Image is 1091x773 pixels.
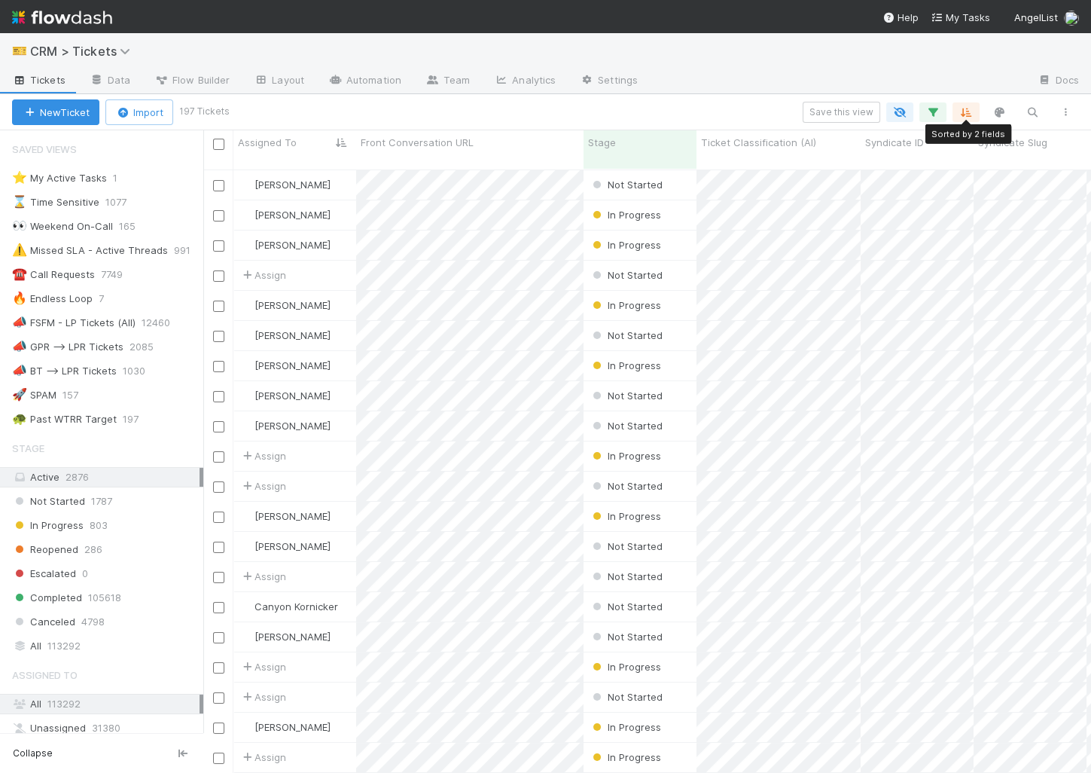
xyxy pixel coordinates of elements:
[590,751,661,763] span: In Progress
[240,420,252,432] img: avatar_462714f4-64db-4129-b9df-50d7d164b9fc.png
[254,600,338,613] span: Canyon Kornicker
[99,289,119,308] span: 7
[482,69,568,93] a: Analytics
[590,631,663,643] span: Not Started
[213,301,224,312] input: Toggle Row Selected
[213,421,224,432] input: Toggle Row Selected
[12,195,27,208] span: ⌛
[590,478,663,493] div: Not Started
[254,299,331,311] span: [PERSON_NAME]
[239,750,286,765] div: Assign
[931,11,990,23] span: My Tasks
[213,572,224,583] input: Toggle Row Selected
[590,239,661,251] span: In Progress
[105,193,142,212] span: 1077
[12,243,27,256] span: ⚠️
[254,359,331,371] span: [PERSON_NAME]
[12,412,27,425] span: 🐢
[142,313,185,332] span: 12460
[213,180,224,191] input: Toggle Row Selected
[213,270,224,282] input: Toggle Row Selected
[254,209,331,221] span: [PERSON_NAME]
[213,391,224,402] input: Toggle Row Selected
[701,135,816,150] span: Ticket Classification (AI)
[88,588,121,607] span: 105618
[213,240,224,252] input: Toggle Row Selected
[239,267,286,283] span: Assign
[590,388,663,403] div: Not Started
[590,209,661,221] span: In Progress
[316,69,413,93] a: Automation
[239,539,331,554] div: [PERSON_NAME]
[590,599,663,614] div: Not Started
[213,481,224,493] input: Toggle Row Selected
[240,721,252,733] img: avatar_5efa0666-8651-45e1-ad93-d350fecd9671.png
[239,177,331,192] div: [PERSON_NAME]
[240,329,252,341] img: avatar_462714f4-64db-4129-b9df-50d7d164b9fc.png
[240,209,252,221] img: avatar_6db445ce-3f56-49af-8247-57cf2b85f45b.png
[590,510,661,522] span: In Progress
[590,329,663,341] span: Not Started
[590,569,663,584] div: Not Started
[240,239,252,251] img: avatar_d2b43477-63dc-4e62-be5b-6fdd450c05a1.png
[78,69,142,93] a: Data
[213,692,224,704] input: Toggle Row Selected
[242,69,316,93] a: Layout
[254,721,331,733] span: [PERSON_NAME]
[12,267,27,280] span: ☎️
[213,542,224,553] input: Toggle Row Selected
[12,292,27,304] span: 🔥
[254,390,331,402] span: [PERSON_NAME]
[12,217,113,236] div: Weekend On-Call
[240,359,252,371] img: avatar_eed832e9-978b-43e4-b51e-96e46fa5184b.png
[142,69,242,93] a: Flow Builder
[12,169,107,188] div: My Active Tasks
[239,569,286,584] div: Assign
[239,659,286,674] div: Assign
[590,570,663,582] span: Not Started
[240,600,252,613] img: avatar_d1f4bd1b-0b26-4d9b-b8ad-69b413583d95.png
[590,420,663,432] span: Not Started
[239,509,331,524] div: [PERSON_NAME]
[590,720,661,735] div: In Progress
[239,478,286,493] span: Assign
[590,450,661,462] span: In Progress
[254,420,331,432] span: [PERSON_NAME]
[90,516,108,535] span: 803
[590,691,663,703] span: Not Started
[588,135,616,150] span: Stage
[123,362,160,380] span: 1030
[590,600,663,613] span: Not Started
[590,480,663,492] span: Not Started
[590,659,661,674] div: In Progress
[590,509,661,524] div: In Progress
[254,540,331,552] span: [PERSON_NAME]
[47,637,81,655] span: 113292
[82,564,88,583] span: 0
[240,299,252,311] img: avatar_eed832e9-978b-43e4-b51e-96e46fa5184b.png
[30,44,138,59] span: CRM > Tickets
[1014,11,1058,23] span: AngelList
[590,267,663,283] div: Not Started
[590,629,663,644] div: Not Started
[12,364,27,377] span: 📣
[590,750,661,765] div: In Progress
[12,613,75,631] span: Canceled
[101,265,138,284] span: 7749
[119,217,151,236] span: 165
[213,602,224,613] input: Toggle Row Selected
[66,471,89,483] span: 2876
[590,539,663,554] div: Not Started
[254,329,331,341] span: [PERSON_NAME]
[12,388,27,401] span: 🚀
[12,433,44,463] span: Stage
[12,637,200,655] div: All
[84,540,102,559] span: 286
[12,695,200,713] div: All
[803,102,880,123] button: Save this view
[240,540,252,552] img: avatar_ac990a78-52d7-40f8-b1fe-cbbd1cda261e.png
[12,313,136,332] div: FSFM - LP Tickets (All)
[238,135,297,150] span: Assigned To
[47,698,81,710] span: 113292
